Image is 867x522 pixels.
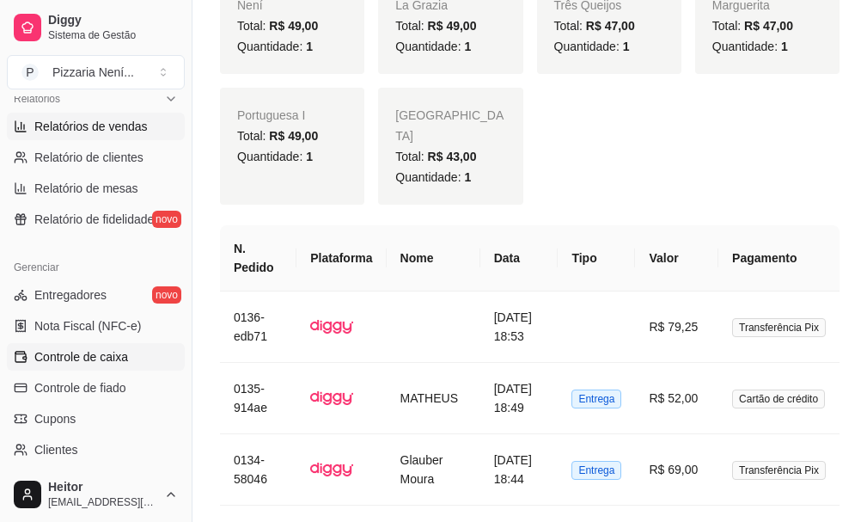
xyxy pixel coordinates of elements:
span: Relatório de clientes [34,149,143,166]
a: Controle de caixa [7,343,185,371]
span: R$ 47,00 [744,19,793,33]
button: Heitor[EMAIL_ADDRESS][DOMAIN_NAME] [7,474,185,515]
span: [EMAIL_ADDRESS][DOMAIN_NAME] [48,495,157,509]
span: Relatórios [14,92,60,106]
th: Tipo [558,225,635,292]
span: R$ 49,00 [269,19,318,33]
span: Total: [237,19,318,33]
th: Plataforma [296,225,386,292]
span: Cupons [34,410,76,427]
span: Quantidade: [395,40,471,53]
span: Portuguesa I [237,108,305,122]
span: 1 [464,40,471,53]
th: Pagamento [718,225,840,292]
td: [DATE] 18:53 [480,292,559,363]
td: R$ 79,25 [635,292,718,363]
img: diggy [310,305,353,348]
a: Relatórios de vendas [7,113,185,140]
span: P [21,64,39,81]
span: Relatório de fidelidade [34,211,154,228]
span: Total: [395,150,476,163]
span: R$ 43,00 [428,150,477,163]
span: Diggy [48,13,178,28]
span: [GEOGRAPHIC_DATA] [395,108,504,143]
a: Cupons [7,405,185,433]
span: 1 [464,170,471,184]
span: 1 [306,40,313,53]
td: R$ 69,00 [635,434,718,506]
span: Entrega [571,461,621,480]
span: Quantidade: [237,150,313,163]
a: Nota Fiscal (NFC-e) [7,312,185,340]
span: Total: [712,19,793,33]
span: Transferência Pix [732,318,826,337]
span: Quantidade: [712,40,788,53]
span: Quantidade: [237,40,313,53]
td: 0135-914ae [220,363,296,434]
a: Relatório de fidelidadenovo [7,206,185,233]
th: N. Pedido [220,225,296,292]
span: Entregadores [34,286,107,304]
div: Pizzaria Není ... [52,64,134,81]
button: Select a team [7,55,185,89]
span: R$ 49,00 [269,129,318,143]
span: Total: [237,129,318,143]
span: Transferência Pix [732,461,826,480]
span: Nota Fiscal (NFC-e) [34,317,141,335]
a: Relatório de clientes [7,144,185,171]
td: 0136-edb71 [220,292,296,363]
a: Entregadoresnovo [7,281,185,309]
span: Controle de fiado [34,379,126,396]
img: diggy [310,448,353,491]
th: Valor [635,225,718,292]
a: Controle de fiado [7,374,185,402]
span: Heitor [48,480,157,495]
span: Quantidade: [554,40,630,53]
span: Clientes [34,441,78,458]
span: Total: [395,19,476,33]
a: Relatório de mesas [7,175,185,202]
div: Gerenciar [7,254,185,281]
span: 1 [623,40,630,53]
th: Nome [387,225,480,292]
td: [DATE] 18:49 [480,363,559,434]
span: Total: [554,19,635,33]
span: Controle de caixa [34,348,128,365]
span: 1 [306,150,313,163]
td: R$ 52,00 [635,363,718,434]
span: R$ 49,00 [428,19,477,33]
td: MATHEUS [387,363,480,434]
span: Entrega [571,390,621,408]
span: Relatório de mesas [34,180,138,197]
td: [DATE] 18:44 [480,434,559,506]
img: diggy [310,377,353,420]
td: 0134-58046 [220,434,296,506]
a: DiggySistema de Gestão [7,7,185,48]
span: Cartão de crédito [732,390,825,408]
td: Glauber Moura [387,434,480,506]
span: 1 [781,40,788,53]
span: R$ 47,00 [586,19,635,33]
span: Quantidade: [395,170,471,184]
th: Data [480,225,559,292]
span: Relatórios de vendas [34,118,148,135]
a: Clientes [7,436,185,464]
span: Sistema de Gestão [48,28,178,42]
